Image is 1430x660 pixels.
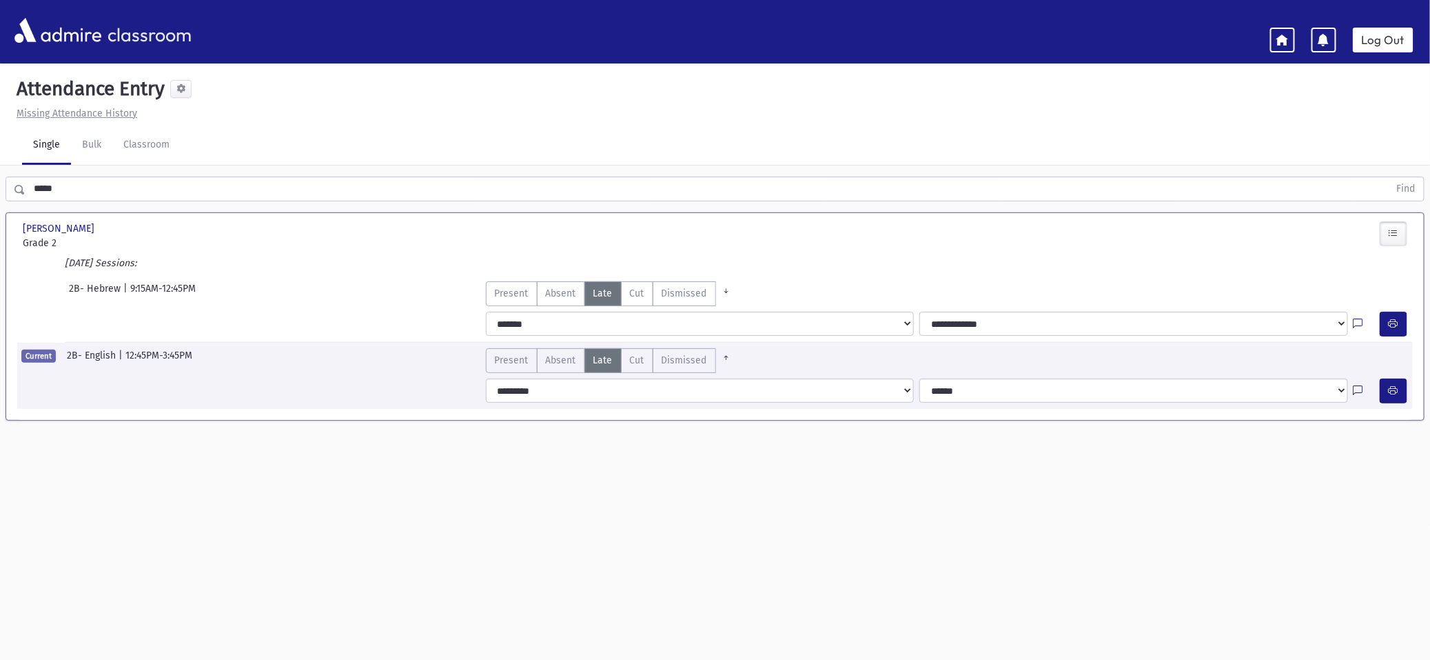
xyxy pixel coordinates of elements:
span: Dismissed [662,286,707,301]
span: [PERSON_NAME] [23,221,97,236]
span: 12:45PM-3:45PM [125,348,192,373]
span: Late [593,353,613,368]
span: Present [495,353,529,368]
span: Late [593,286,613,301]
a: Bulk [71,126,112,165]
span: Cut [630,353,644,368]
span: 9:15AM-12:45PM [130,281,196,306]
img: AdmirePro [11,14,105,46]
span: | [119,348,125,373]
div: AttTypes [486,281,737,306]
a: Log Out [1353,28,1413,52]
div: AttTypes [486,348,737,373]
a: Single [22,126,71,165]
span: Absent [546,286,576,301]
h5: Attendance Entry [11,77,165,101]
a: Classroom [112,126,181,165]
span: Grade 2 [23,236,242,250]
span: 2B- English [67,348,119,373]
span: classroom [105,12,192,49]
span: Absent [546,353,576,368]
span: Present [495,286,529,301]
span: Cut [630,286,644,301]
span: 2B- Hebrew [69,281,123,306]
u: Missing Attendance History [17,108,137,119]
span: Dismissed [662,353,707,368]
a: Missing Attendance History [11,108,137,119]
span: | [123,281,130,306]
button: Find [1389,177,1424,201]
span: Current [21,350,56,363]
i: [DATE] Sessions: [65,257,136,269]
